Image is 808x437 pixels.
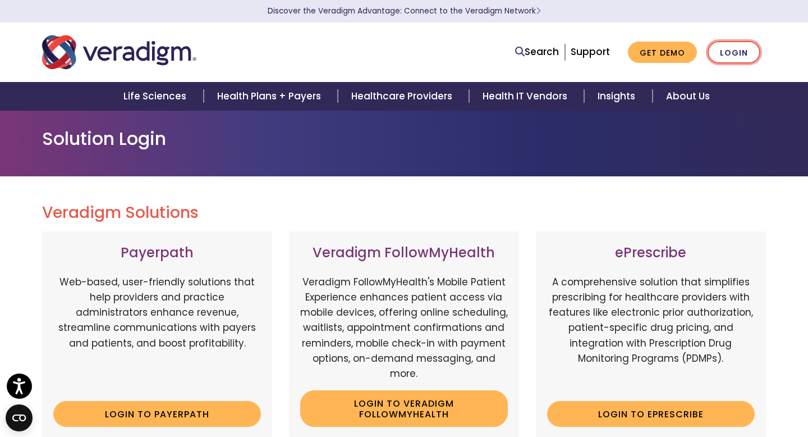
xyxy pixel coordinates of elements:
a: Health Plans + Payers [204,82,338,111]
a: Support [571,45,610,58]
p: Web-based, user-friendly solutions that help providers and practice administrators enhance revenu... [53,275,261,393]
a: Login to Veradigm FollowMyHealth [300,390,508,427]
h3: Payerpath [53,245,261,261]
a: Login to ePrescribe [547,401,755,427]
p: Veradigm FollowMyHealth's Mobile Patient Experience enhances patient access via mobile devices, o... [300,275,508,381]
a: Login to Payerpath [53,401,261,427]
a: About Us [653,82,723,111]
h3: Veradigm FollowMyHealth [300,245,508,261]
h3: ePrescribe [547,245,755,261]
a: Search [515,44,559,60]
a: Get Demo [628,42,697,63]
a: Life Sciences [110,82,203,111]
button: Open CMP widget [6,404,33,431]
iframe: Drift Chat Widget [593,367,795,424]
h1: Solution Login [42,128,766,149]
a: Discover the Veradigm Advantage: Connect to the Veradigm NetworkLearn More [268,6,541,16]
a: Healthcare Providers [338,82,469,111]
a: Login [708,41,760,64]
p: A comprehensive solution that simplifies prescribing for healthcare providers with features like ... [547,275,755,393]
span: Learn More [536,6,541,16]
a: Health IT Vendors [469,82,584,111]
a: Insights [584,82,652,111]
h2: Veradigm Solutions [42,203,766,222]
img: Veradigm logo [42,34,196,71]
